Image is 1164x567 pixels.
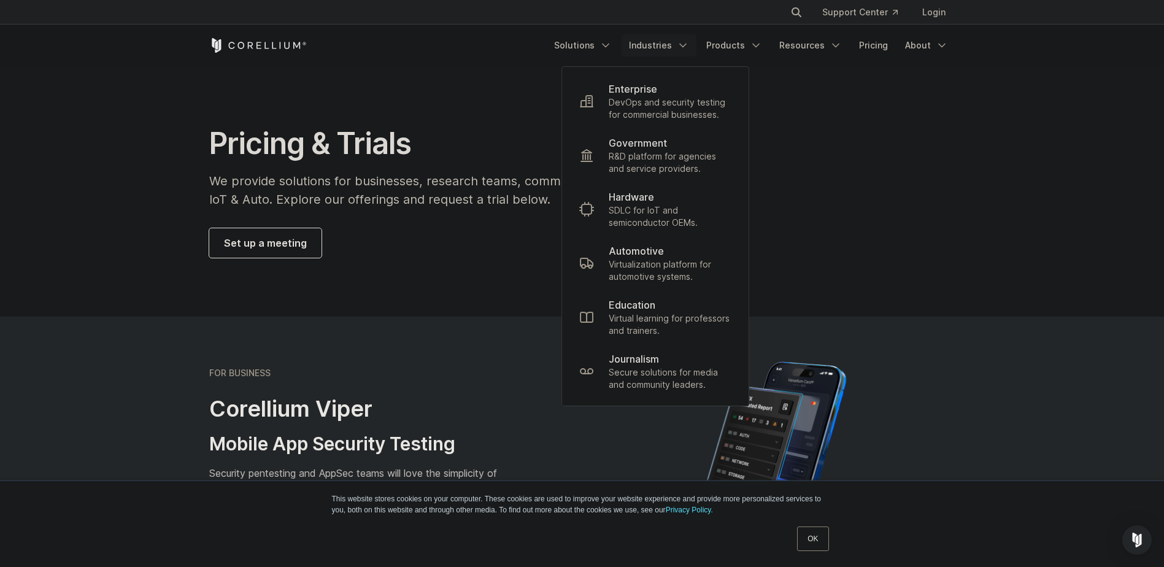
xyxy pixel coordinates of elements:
[622,34,696,56] a: Industries
[569,74,741,128] a: Enterprise DevOps and security testing for commercial businesses.
[666,506,713,514] a: Privacy Policy.
[609,204,731,229] p: SDLC for IoT and semiconductor OEMs.
[609,244,664,258] p: Automotive
[547,34,955,56] div: Navigation Menu
[1122,525,1152,555] div: Open Intercom Messenger
[797,526,828,551] a: OK
[609,298,655,312] p: Education
[812,1,908,23] a: Support Center
[609,352,659,366] p: Journalism
[569,182,741,236] a: Hardware SDLC for IoT and semiconductor OEMs.
[609,190,654,204] p: Hardware
[209,466,523,510] p: Security pentesting and AppSec teams will love the simplicity of automated report generation comb...
[609,258,731,283] p: Virtualization platform for automotive systems.
[898,34,955,56] a: About
[209,368,271,379] h6: FOR BUSINESS
[772,34,849,56] a: Resources
[609,366,731,391] p: Secure solutions for media and community leaders.
[776,1,955,23] div: Navigation Menu
[852,34,895,56] a: Pricing
[209,38,307,53] a: Corellium Home
[609,82,657,96] p: Enterprise
[569,290,741,344] a: Education Virtual learning for professors and trainers.
[609,136,667,150] p: Government
[209,172,698,209] p: We provide solutions for businesses, research teams, community individuals, and IoT & Auto. Explo...
[609,150,731,175] p: R&D platform for agencies and service providers.
[209,228,322,258] a: Set up a meeting
[785,1,807,23] button: Search
[569,236,741,290] a: Automotive Virtualization platform for automotive systems.
[912,1,955,23] a: Login
[569,344,741,398] a: Journalism Secure solutions for media and community leaders.
[569,128,741,182] a: Government R&D platform for agencies and service providers.
[209,125,698,162] h1: Pricing & Trials
[699,34,769,56] a: Products
[209,433,523,456] h3: Mobile App Security Testing
[224,236,307,250] span: Set up a meeting
[332,493,833,515] p: This website stores cookies on your computer. These cookies are used to improve your website expe...
[547,34,619,56] a: Solutions
[609,96,731,121] p: DevOps and security testing for commercial businesses.
[609,312,731,337] p: Virtual learning for professors and trainers.
[209,395,523,423] h2: Corellium Viper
